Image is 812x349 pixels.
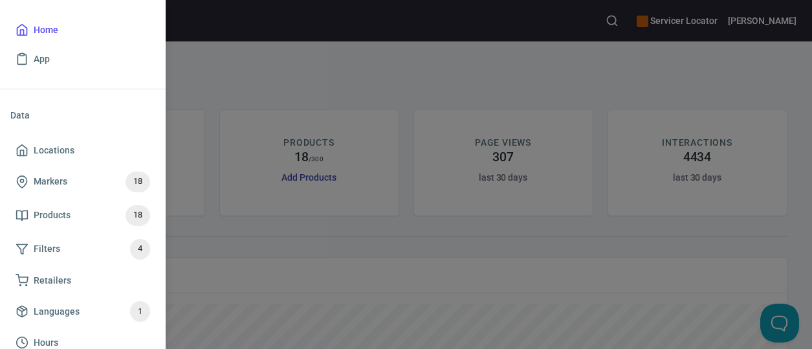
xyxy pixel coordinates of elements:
[10,16,155,45] a: Home
[10,100,155,131] li: Data
[10,199,155,232] a: Products18
[34,174,67,190] span: Markers
[34,304,80,320] span: Languages
[34,273,71,289] span: Retailers
[34,51,50,67] span: App
[34,207,71,223] span: Products
[130,304,150,319] span: 1
[126,208,150,223] span: 18
[10,165,155,199] a: Markers18
[10,295,155,328] a: Languages1
[130,242,150,256] span: 4
[34,22,58,38] span: Home
[34,241,60,257] span: Filters
[10,45,155,74] a: App
[10,136,155,165] a: Locations
[10,232,155,266] a: Filters4
[126,174,150,189] span: 18
[10,266,155,295] a: Retailers
[34,142,74,159] span: Locations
